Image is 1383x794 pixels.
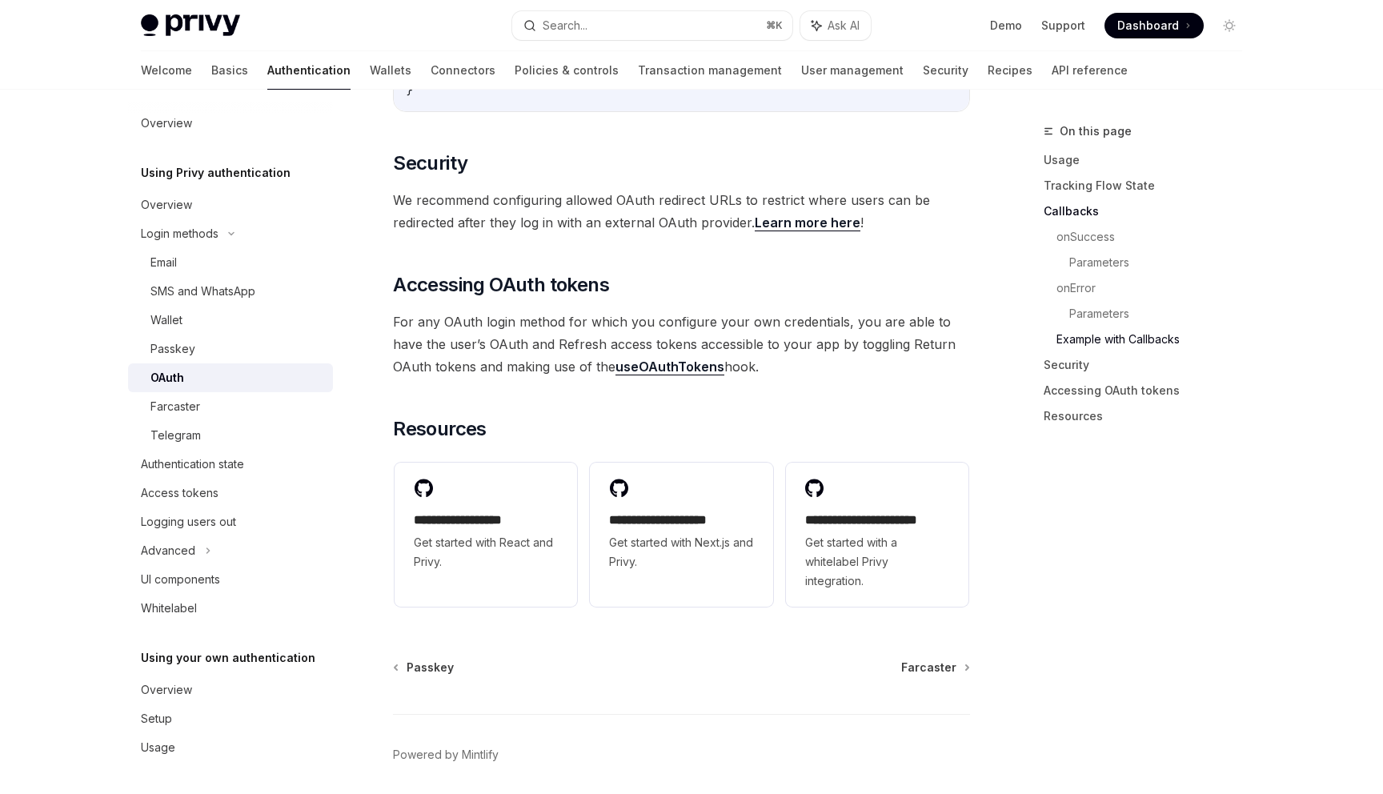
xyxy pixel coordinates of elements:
a: Security [1044,352,1255,378]
a: SMS and WhatsApp [128,277,333,306]
span: Dashboard [1117,18,1179,34]
a: Learn more here [755,215,860,231]
div: Setup [141,709,172,728]
a: Telegram [128,421,333,450]
button: Toggle dark mode [1217,13,1242,38]
div: Farcaster [150,397,200,416]
a: Email [128,248,333,277]
span: Get started with a whitelabel Privy integration. [805,533,949,591]
button: Ask AI [800,11,871,40]
div: Search... [543,16,587,35]
a: API reference [1052,51,1128,90]
a: Parameters [1069,301,1255,327]
a: Setup [128,704,333,733]
span: Ask AI [828,18,860,34]
a: Support [1041,18,1085,34]
a: onSuccess [1056,224,1255,250]
a: Recipes [988,51,1032,90]
span: Farcaster [901,660,956,676]
a: Policies & controls [515,51,619,90]
a: Overview [128,676,333,704]
span: Accessing OAuth tokens [393,272,609,298]
div: Advanced [141,541,195,560]
a: Logging users out [128,507,333,536]
span: Security [393,150,467,176]
div: Usage [141,738,175,757]
span: Get started with Next.js and Privy. [609,533,753,571]
a: Farcaster [128,392,333,421]
img: light logo [141,14,240,37]
span: Get started with React and Privy. [414,533,558,571]
a: Parameters [1069,250,1255,275]
span: } [407,83,413,98]
a: Passkey [128,335,333,363]
span: We recommend configuring allowed OAuth redirect URLs to restrict where users can be redirected af... [393,189,970,234]
span: ⌘ K [766,19,783,32]
a: Access tokens [128,479,333,507]
div: Login methods [141,224,218,243]
a: Basics [211,51,248,90]
div: Wallet [150,311,182,330]
a: UI components [128,565,333,594]
a: Powered by Mintlify [393,747,499,763]
a: useOAuthTokens [615,359,724,375]
div: UI components [141,570,220,589]
div: Overview [141,680,192,700]
a: Whitelabel [128,594,333,623]
a: User management [801,51,904,90]
a: Security [923,51,968,90]
div: Whitelabel [141,599,197,618]
a: Resources [1044,403,1255,429]
a: Overview [128,109,333,138]
a: Tracking Flow State [1044,173,1255,198]
a: OAuth [128,363,333,392]
div: SMS and WhatsApp [150,282,255,301]
a: Usage [128,733,333,762]
div: Logging users out [141,512,236,531]
a: Wallets [370,51,411,90]
a: Accessing OAuth tokens [1044,378,1255,403]
a: Farcaster [901,660,968,676]
a: Connectors [431,51,495,90]
a: Overview [128,190,333,219]
a: Welcome [141,51,192,90]
a: Authentication state [128,450,333,479]
a: Authentication [267,51,351,90]
h5: Using Privy authentication [141,163,291,182]
a: Demo [990,18,1022,34]
div: Overview [141,114,192,133]
div: Authentication state [141,455,244,474]
div: Email [150,253,177,272]
a: Wallet [128,306,333,335]
div: Overview [141,195,192,215]
a: Example with Callbacks [1056,327,1255,352]
span: For any OAuth login method for which you configure your own credentials, you are able to have the... [393,311,970,378]
a: Transaction management [638,51,782,90]
div: Access tokens [141,483,218,503]
a: Usage [1044,147,1255,173]
a: onError [1056,275,1255,301]
div: Telegram [150,426,201,445]
div: OAuth [150,368,184,387]
button: Search...⌘K [512,11,792,40]
a: Dashboard [1104,13,1204,38]
span: Resources [393,416,487,442]
span: Passkey [407,660,454,676]
a: Callbacks [1044,198,1255,224]
div: Passkey [150,339,195,359]
h5: Using your own authentication [141,648,315,668]
span: On this page [1060,122,1132,141]
a: Passkey [395,660,454,676]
